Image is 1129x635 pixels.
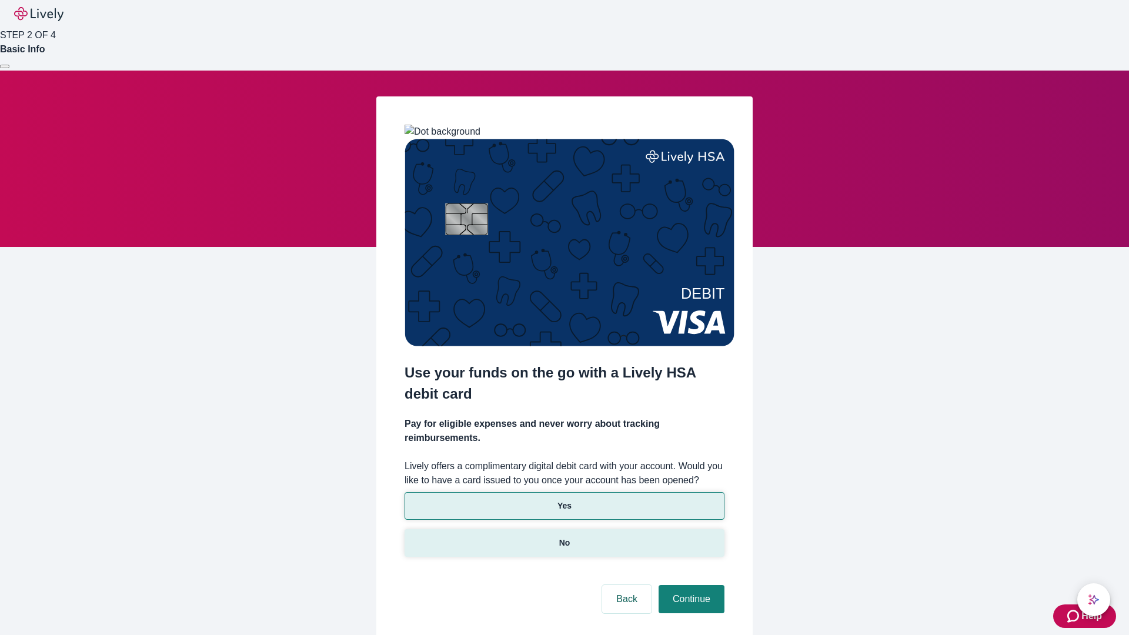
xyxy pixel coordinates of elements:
[602,585,652,613] button: Back
[405,417,724,445] h4: Pay for eligible expenses and never worry about tracking reimbursements.
[405,529,724,557] button: No
[1077,583,1110,616] button: chat
[14,7,64,21] img: Lively
[1088,594,1100,606] svg: Lively AI Assistant
[659,585,724,613] button: Continue
[557,500,572,512] p: Yes
[405,362,724,405] h2: Use your funds on the go with a Lively HSA debit card
[405,125,480,139] img: Dot background
[405,492,724,520] button: Yes
[1053,604,1116,628] button: Zendesk support iconHelp
[1067,609,1081,623] svg: Zendesk support icon
[1081,609,1102,623] span: Help
[405,459,724,487] label: Lively offers a complimentary digital debit card with your account. Would you like to have a card...
[405,139,734,346] img: Debit card
[559,537,570,549] p: No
